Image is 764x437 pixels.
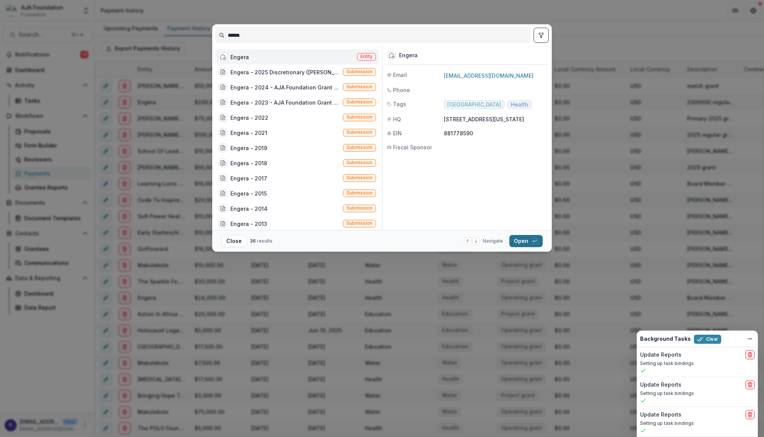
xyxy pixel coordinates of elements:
[483,238,503,244] span: Navigate
[346,160,373,165] span: Submission
[346,114,373,120] span: Submission
[346,84,373,89] span: Submission
[447,102,501,108] span: [GEOGRAPHIC_DATA]
[257,238,272,244] span: results
[694,335,721,344] button: Clear
[444,115,547,123] p: [STREET_ADDRESS][US_STATE]
[393,86,410,94] span: Phone
[745,350,755,359] button: delete
[640,336,691,342] h2: Background Tasks
[230,144,267,152] div: Engera - 2019
[346,69,373,74] span: Submission
[640,412,681,418] h2: Update Reports
[230,129,267,137] div: Engera - 2021
[393,115,401,123] span: HQ
[346,175,373,180] span: Submission
[745,380,755,389] button: delete
[230,53,249,61] div: Engera
[230,68,340,76] div: Engera - 2025 Discretionary ([PERSON_NAME] discretionary $15,000 [PERSON_NAME] discretionary $10,...
[221,235,247,247] button: Close
[640,352,681,358] h2: Update Reports
[393,71,407,79] span: Email
[640,390,755,397] p: Setting up task bindings
[346,190,373,196] span: Submission
[509,235,543,247] button: Open
[393,143,432,151] span: Fiscal Sponsor
[230,114,268,122] div: Engera - 2022
[230,190,267,197] div: Engera - 2015
[444,129,547,137] p: 881778590
[346,221,373,226] span: Submission
[230,83,340,91] div: Engera - 2024 - AJA Foundation Grant Application
[230,174,267,182] div: Engera - 2017
[230,159,267,167] div: Engera - 2018
[399,52,418,59] div: Engera
[745,410,755,419] button: delete
[250,238,256,244] span: 36
[230,205,268,213] div: Engera - 2014
[230,99,340,107] div: Engera - 2023 - AJA Foundation Grant Application
[230,220,267,228] div: Engera - 2013
[511,102,528,108] span: Health
[393,100,406,108] span: Tags
[444,72,534,79] a: [EMAIL_ADDRESS][DOMAIN_NAME]
[640,360,755,367] p: Setting up task bindings
[360,54,373,59] span: Entity
[346,145,373,150] span: Submission
[346,99,373,105] span: Submission
[346,130,373,135] span: Submission
[640,382,681,388] h2: Update Reports
[346,205,373,211] span: Submission
[640,420,755,427] p: Setting up task bindings
[534,28,549,43] button: toggle filters
[745,334,755,343] button: Dismiss
[393,129,402,137] span: EIN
